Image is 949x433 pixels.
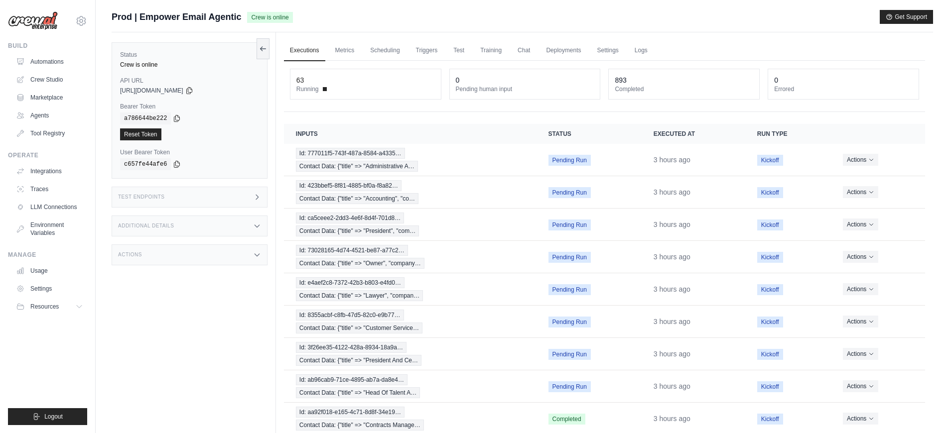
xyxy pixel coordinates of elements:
[654,253,690,261] time: September 16, 2025 at 10:39 CDT
[296,213,404,223] span: Id: ca5ceee2-2dd3-4e6f-8d4f-701d8…
[12,181,87,197] a: Traces
[12,199,87,215] a: LLM Connections
[757,349,783,360] span: Kickoff
[296,323,422,333] span: Contact Data: {"title" => "Customer Service…
[615,85,753,93] dt: Completed
[112,10,241,24] span: Prod | Empower Email Agentic
[654,156,690,164] time: September 16, 2025 at 10:39 CDT
[548,381,591,392] span: Pending Run
[8,151,87,159] div: Operate
[12,90,87,106] a: Marketplace
[296,342,525,366] a: View execution details for Id
[512,40,536,61] a: Chat
[296,85,319,93] span: Running
[591,40,624,61] a: Settings
[654,382,690,390] time: September 16, 2025 at 10:39 CDT
[247,12,292,23] span: Crew is online
[296,407,525,431] a: View execution details for Id
[540,40,587,61] a: Deployments
[118,252,142,258] h3: Actions
[118,223,174,229] h3: Additional Details
[120,148,259,156] label: User Bearer Token
[629,40,654,61] a: Logs
[12,263,87,279] a: Usage
[880,10,933,24] button: Get Support
[548,414,585,425] span: Completed
[30,303,59,311] span: Resources
[456,75,460,85] div: 0
[8,251,87,259] div: Manage
[120,158,171,170] code: c657fe44afe6
[12,299,87,315] button: Resources
[296,342,407,353] span: Id: 3f26ee35-4122-428a-8934-18a9a…
[757,155,783,166] span: Kickoff
[12,72,87,88] a: Crew Studio
[843,348,878,360] button: Actions for execution
[296,387,420,398] span: Contact Data: {"title" => "Head Of Talent A…
[120,112,171,124] code: a786644be222
[364,40,406,61] a: Scheduling
[120,61,259,69] div: Crew is online
[654,220,690,228] time: September 16, 2025 at 10:39 CDT
[447,40,470,61] a: Test
[548,155,591,166] span: Pending Run
[12,281,87,297] a: Settings
[284,40,325,61] a: Executions
[284,124,537,144] th: Inputs
[296,245,525,269] a: View execution details for Id
[296,420,424,431] span: Contact Data: {"title" => "Contracts Manage…
[774,85,913,93] dt: Errored
[296,310,525,333] a: View execution details for Id
[296,180,525,204] a: View execution details for Id
[12,217,87,241] a: Environment Variables
[8,408,87,425] button: Logout
[654,318,690,325] time: September 16, 2025 at 10:39 CDT
[843,283,878,295] button: Actions for execution
[296,193,418,204] span: Contact Data: {"title" => "Accounting", "co…
[615,75,626,85] div: 893
[296,225,419,236] span: Contact Data: {"title" => "President", "com…
[329,40,361,61] a: Metrics
[12,54,87,70] a: Automations
[757,381,783,392] span: Kickoff
[118,194,165,200] h3: Test Endpoints
[774,75,778,85] div: 0
[120,128,161,140] a: Reset Token
[843,316,878,327] button: Actions for execution
[44,413,63,421] span: Logout
[296,161,418,172] span: Contact Data: {"title" => "Administrative A…
[757,252,783,263] span: Kickoff
[120,77,259,85] label: API URL
[757,219,783,230] span: Kickoff
[757,284,783,295] span: Kickoff
[120,103,259,110] label: Bearer Token
[757,317,783,327] span: Kickoff
[296,374,525,398] a: View execution details for Id
[843,154,878,166] button: Actions for execution
[296,148,525,172] a: View execution details for Id
[456,85,594,93] dt: Pending human input
[296,290,423,301] span: Contact Data: {"title" => "Lawyer", "compan…
[296,75,304,85] div: 63
[537,124,642,144] th: Status
[843,186,878,198] button: Actions for execution
[296,277,405,288] span: Id: e4aef2c8-7372-42b3-b803-e4fd0…
[899,385,949,433] div: Chat Widget
[474,40,508,61] a: Training
[654,285,690,293] time: September 16, 2025 at 10:39 CDT
[8,42,87,50] div: Build
[12,163,87,179] a: Integrations
[120,87,183,95] span: [URL][DOMAIN_NAME]
[654,350,690,358] time: September 16, 2025 at 10:39 CDT
[296,148,405,159] span: Id: 777011f5-743f-487a-8584-a4335…
[843,251,878,263] button: Actions for execution
[757,414,783,425] span: Kickoff
[654,415,690,423] time: September 16, 2025 at 10:39 CDT
[843,413,878,425] button: Actions for execution
[843,380,878,392] button: Actions for execution
[296,180,402,191] span: Id: 423bbef5-8f81-4885-bf0a-f8a82…
[296,374,407,385] span: Id: ab96cab9-71ce-4895-ab7a-da8e4…
[296,407,405,418] span: Id: aa92f018-e165-4c71-8d8f-34e19…
[654,188,690,196] time: September 16, 2025 at 10:39 CDT
[548,317,591,327] span: Pending Run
